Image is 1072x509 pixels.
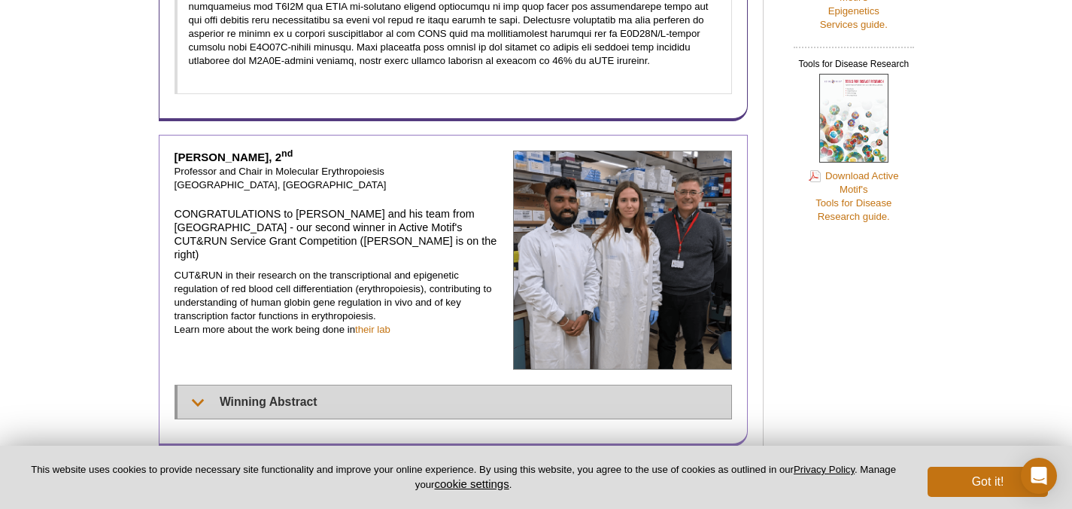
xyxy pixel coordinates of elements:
a: Download Active Motif'sTools for DiseaseResearch guide. [809,169,899,224]
p: CUT&RUN in their research on the transcriptional and epigenetic regulation of red blood cell diff... [175,269,503,337]
span: Professor and Chair in Molecular Erythropoiesis [175,166,384,177]
strong: [PERSON_NAME], 2 [175,151,293,163]
a: their lab [355,324,390,335]
summary: Winning Abstract [178,386,732,419]
a: Privacy Policy [794,464,855,475]
img: Tools for Disease Research [819,74,888,163]
h4: CONGRATULATIONS to [PERSON_NAME] and his team from [GEOGRAPHIC_DATA] - our second winner in Activ... [175,207,503,261]
button: cookie settings [434,477,509,490]
sup: nd [281,148,293,159]
p: This website uses cookies to provide necessary site functionality and improve your online experie... [24,463,903,492]
div: Open Intercom Messenger [1021,458,1057,494]
h2: Tools for Disease Research [794,47,914,74]
span: [GEOGRAPHIC_DATA], [GEOGRAPHIC_DATA] [175,179,387,190]
img: John Strouboulis [513,151,732,370]
button: Got it! [928,467,1048,497]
